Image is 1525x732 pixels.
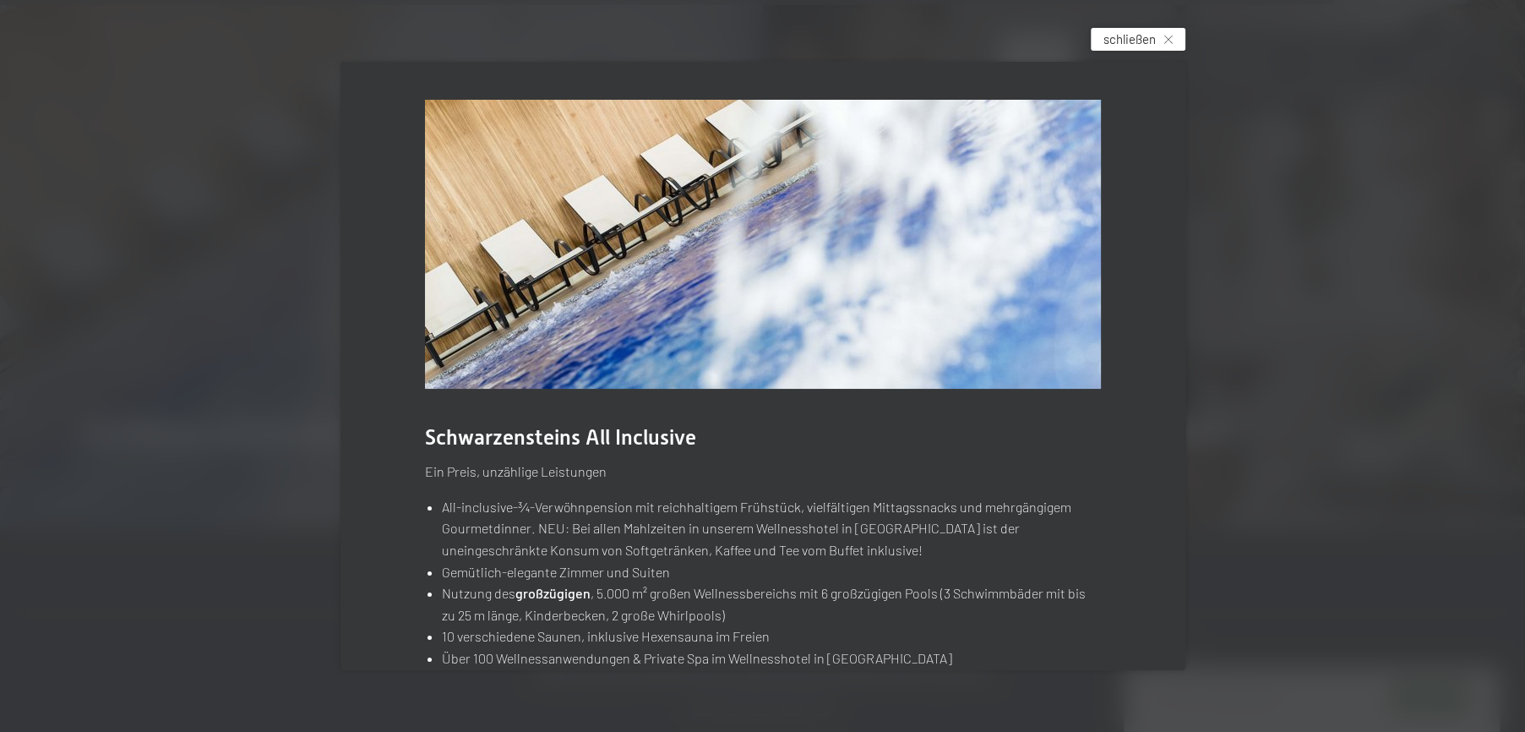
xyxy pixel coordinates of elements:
[425,461,1101,483] p: Ein Preis, unzählige Leistungen
[442,582,1100,625] li: Nutzung des , 5.000 m² großen Wellnessbereichs mit 6 großzügigen Pools (3 Schwimmbäder mit bis zu...
[442,496,1100,561] li: All-inclusive-¾-Verwöhnpension mit reichhaltigem Frühstück, vielfältigen Mittagssnacks und mehrgä...
[442,561,1100,583] li: Gemütlich-elegante Zimmer und Suiten
[1103,30,1156,48] span: schließen
[515,585,591,601] strong: großzügigen
[425,425,696,450] span: Schwarzensteins All Inclusive
[425,100,1101,389] img: Wellnesshotel Südtirol SCHWARZENSTEIN - Wellnessurlaub in den Alpen, Wandern und Wellness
